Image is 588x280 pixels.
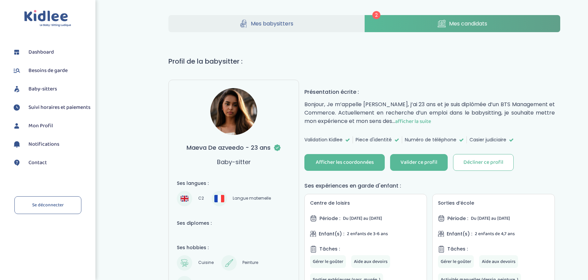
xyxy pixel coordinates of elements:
[217,157,251,166] p: Baby-sitter
[12,84,90,94] a: Baby-sitters
[447,215,468,222] span: Période :
[168,56,560,66] h1: Profil de la babysitter :
[372,11,380,19] span: 2
[475,230,515,237] span: 2 enfants de 4,7 ans
[447,230,472,237] span: Enfant(s) :
[304,100,555,126] p: Bonjour, Je m’appelle [PERSON_NAME], j’ai 23 ans et je suis diplômée d’un BTS Management et Comme...
[28,67,68,75] span: Besoins de garde
[177,180,291,187] h4: Ses langues :
[463,159,503,166] div: Décliner ce profil
[453,154,514,171] button: Décliner ce profil
[187,143,281,152] h3: Maeva De azveedo - 23 ans
[12,84,22,94] img: babysitters.svg
[12,102,22,113] img: suivihoraire.svg
[471,215,510,222] span: Du [DATE] au [DATE]
[441,258,471,265] span: Gérer le goûter
[304,182,555,190] h4: Ses expériences en garde d'enfant :
[12,66,22,76] img: besoin.svg
[24,10,71,27] img: logo.svg
[356,136,392,143] span: Piece d'identité
[482,258,515,265] span: Aide aux devoirs
[316,159,374,166] div: Afficher les coordonnées
[28,122,53,130] span: Mon Profil
[304,88,555,96] h4: Présentation écrite :
[12,158,90,168] a: Contact
[354,258,387,265] span: Aide aux devoirs
[313,258,343,265] span: Gérer le goûter
[304,154,385,171] button: Afficher les coordonnées
[12,102,90,113] a: Suivi horaires et paiements
[28,48,54,56] span: Dashboard
[12,121,22,131] img: profil.svg
[196,259,216,267] span: Cuisine
[343,215,382,222] span: Du [DATE] au [DATE]
[449,19,487,28] span: Mes candidats
[469,136,506,143] span: Casier judiciaire
[438,200,549,207] h5: Sorties d’école
[12,139,22,149] img: notification.svg
[210,88,257,135] img: avatar
[214,195,224,202] img: Français
[177,244,291,251] h4: Ses hobbies :
[12,121,90,131] a: Mon Profil
[12,158,22,168] img: contact.svg
[230,195,273,203] span: Langue maternelle
[310,200,421,207] h5: Centre de loisirs
[14,196,81,214] a: Se déconnecter
[12,47,90,57] a: Dashboard
[12,139,90,149] a: Notifications
[28,140,59,148] span: Notifications
[196,195,206,203] span: C2
[251,19,293,28] span: Mes babysitters
[319,230,344,237] span: Enfant(s) :
[390,154,448,171] button: Valider ce profil
[365,15,561,32] a: Mes candidats
[240,259,261,267] span: Peinture
[319,215,340,222] span: Période :
[447,246,468,253] span: Tâches :
[395,117,431,126] span: afficher la suite
[347,230,388,237] span: 2 enfants de 3-6 ans
[28,159,47,167] span: Contact
[168,15,364,32] a: Mes babysitters
[405,136,456,143] span: Numéro de téléphone
[180,195,189,203] img: Anglais
[28,85,57,93] span: Baby-sitters
[400,159,437,166] div: Valider ce profil
[304,136,343,143] span: Validation Kidlee
[12,47,22,57] img: dashboard.svg
[12,66,90,76] a: Besoins de garde
[28,103,90,112] span: Suivi horaires et paiements
[177,220,291,227] h4: Ses diplomes :
[319,246,340,253] span: Tâches :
